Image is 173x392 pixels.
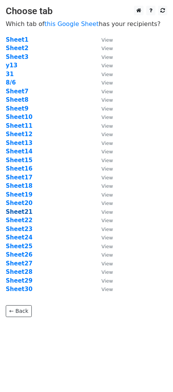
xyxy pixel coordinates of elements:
a: Sheet21 [6,208,33,215]
strong: Sheet22 [6,217,33,224]
small: View [101,72,113,77]
a: Sheet13 [6,140,33,146]
small: View [101,261,113,267]
strong: y13 [6,62,18,69]
small: View [101,286,113,292]
small: View [101,244,113,249]
a: 8/6 [6,79,16,86]
a: View [94,217,113,224]
small: View [101,252,113,258]
a: Sheet29 [6,277,33,284]
a: View [94,260,113,267]
small: View [101,175,113,181]
a: View [94,157,113,164]
a: Sheet25 [6,243,33,250]
a: View [94,122,113,129]
a: Sheet3 [6,54,28,60]
small: View [101,37,113,43]
a: View [94,286,113,293]
small: View [101,235,113,241]
a: View [94,45,113,52]
small: View [101,218,113,223]
a: Sheet23 [6,226,33,233]
small: View [101,114,113,120]
a: Sheet26 [6,251,33,258]
a: ← Back [6,305,32,317]
a: View [94,182,113,189]
a: View [94,62,113,69]
strong: 31 [6,71,14,78]
small: View [101,89,113,94]
small: View [101,106,113,112]
small: View [101,209,113,215]
a: Sheet14 [6,148,33,155]
strong: Sheet11 [6,122,33,129]
a: Sheet10 [6,114,33,120]
small: View [101,269,113,275]
a: View [94,36,113,43]
small: View [101,140,113,146]
small: View [101,132,113,137]
small: View [101,226,113,232]
small: View [101,192,113,198]
a: View [94,148,113,155]
a: Sheet16 [6,165,33,172]
a: View [94,174,113,181]
small: View [101,158,113,163]
a: View [94,226,113,233]
a: View [94,243,113,250]
a: this Google Sheet [44,20,99,28]
a: View [94,140,113,146]
a: View [94,234,113,241]
a: View [94,251,113,258]
small: View [101,63,113,68]
a: View [94,268,113,275]
h3: Choose tab [6,6,167,17]
a: View [94,96,113,103]
small: View [101,123,113,129]
a: Sheet20 [6,200,33,207]
small: View [101,166,113,172]
a: Sheet18 [6,182,33,189]
small: View [101,149,113,155]
a: View [94,277,113,284]
small: View [101,54,113,60]
a: Sheet8 [6,96,28,103]
a: Sheet24 [6,234,33,241]
a: View [94,105,113,112]
a: View [94,88,113,95]
a: View [94,79,113,86]
a: Sheet17 [6,174,33,181]
a: Sheet12 [6,131,33,138]
a: Sheet1 [6,36,28,43]
a: Sheet19 [6,191,33,198]
a: Sheet7 [6,88,28,95]
a: View [94,208,113,215]
a: View [94,191,113,198]
small: View [101,278,113,284]
a: Sheet9 [6,105,28,112]
a: Sheet2 [6,45,28,52]
a: Sheet27 [6,260,33,267]
a: Sheet28 [6,268,33,275]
